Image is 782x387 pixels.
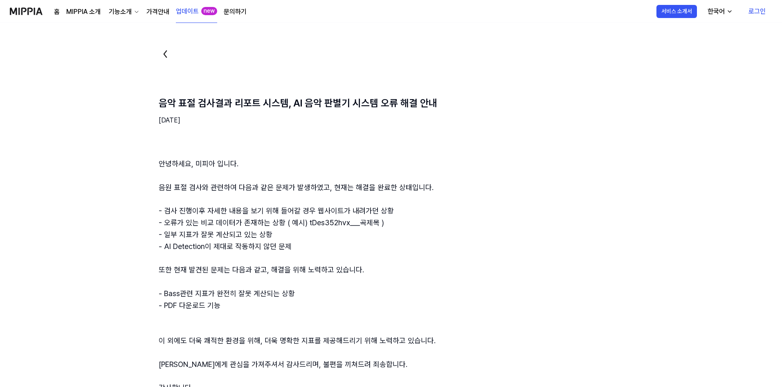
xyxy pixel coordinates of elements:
[176,7,199,16] a: 업데이트
[701,3,738,20] button: 한국어
[159,97,437,109] div: 음악 표절 검사결과 리포트 시스템, AI 음악 판별기 시스템 오류 해결 안내
[224,7,247,17] a: 문의하기
[146,7,169,17] a: 가격안내
[159,115,702,125] div: [DATE]
[54,7,60,17] a: 홈
[706,7,726,16] div: 한국어
[66,7,101,17] a: MIPPIA 소개
[107,7,133,17] div: 기능소개
[107,7,140,17] button: 기능소개
[201,7,217,15] div: new
[656,5,697,18] button: 서비스 소개서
